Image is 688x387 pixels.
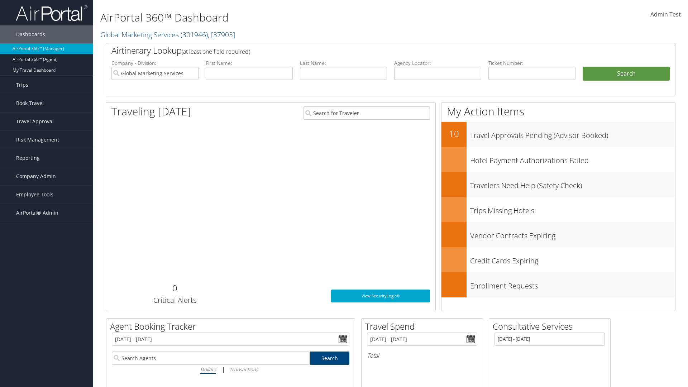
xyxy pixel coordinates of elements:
h1: My Action Items [441,104,675,119]
h1: AirPortal 360™ Dashboard [100,10,487,25]
span: Company Admin [16,167,56,185]
a: Credit Cards Expiring [441,247,675,272]
span: Employee Tools [16,186,53,204]
a: 10Travel Approvals Pending (Advisor Booked) [441,122,675,147]
label: Last Name: [300,59,387,67]
i: Transactions [229,366,258,373]
div: | [112,365,349,374]
h3: Enrollment Requests [470,277,675,291]
a: Admin Test [650,4,681,26]
label: First Name: [206,59,293,67]
span: Admin Test [650,10,681,18]
h6: Total [367,352,477,359]
i: Dollars [200,366,216,373]
label: Ticket Number: [488,59,575,67]
a: Enrollment Requests [441,272,675,297]
h2: 0 [111,282,238,294]
input: Search for Traveler [304,106,430,120]
label: Agency Locator: [394,59,481,67]
h2: Consultative Services [493,320,610,333]
h3: Critical Alerts [111,295,238,305]
label: Company - Division: [111,59,199,67]
a: View SecurityLogic® [331,290,430,302]
span: ( 301946 ) [181,30,208,39]
h3: Trips Missing Hotels [470,202,675,216]
span: Dashboards [16,25,45,43]
a: Search [310,352,350,365]
h3: Vendor Contracts Expiring [470,227,675,241]
h2: Agent Booking Tracker [110,320,355,333]
a: Global Marketing Services [100,30,235,39]
span: , [ 37903 ] [208,30,235,39]
img: airportal-logo.png [16,5,87,21]
a: Travelers Need Help (Safety Check) [441,172,675,197]
span: Book Travel [16,94,44,112]
h3: Hotel Payment Authorizations Failed [470,152,675,166]
h3: Travel Approvals Pending (Advisor Booked) [470,127,675,140]
input: Search Agents [112,352,310,365]
h3: Credit Cards Expiring [470,252,675,266]
h2: Travel Spend [365,320,483,333]
span: Reporting [16,149,40,167]
h1: Traveling [DATE] [111,104,191,119]
span: Risk Management [16,131,59,149]
a: Vendor Contracts Expiring [441,222,675,247]
span: (at least one field required) [182,48,250,56]
h3: Travelers Need Help (Safety Check) [470,177,675,191]
a: Hotel Payment Authorizations Failed [441,147,675,172]
h2: 10 [441,128,467,140]
span: Trips [16,76,28,94]
a: Trips Missing Hotels [441,197,675,222]
button: Search [583,67,670,81]
span: Travel Approval [16,113,54,130]
span: AirPortal® Admin [16,204,58,222]
h2: Airtinerary Lookup [111,44,622,57]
